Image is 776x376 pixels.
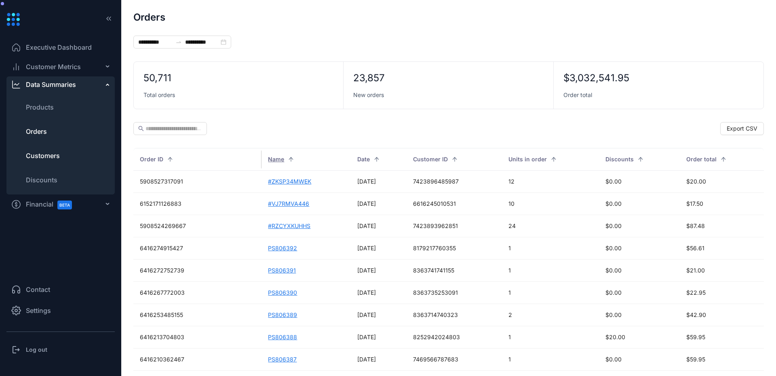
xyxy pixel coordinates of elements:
[502,171,599,193] td: 12
[353,91,384,99] span: New orders
[261,171,351,193] td: #ZKSP34MWEK
[407,171,502,193] td: 7423896485987
[407,215,502,237] td: 7423893962851
[261,260,351,282] td: PS806391
[261,349,351,371] td: PS806387
[353,72,385,84] div: 23,857
[143,91,175,99] span: Total orders
[175,39,182,45] span: to
[351,148,407,171] th: Date
[680,349,764,371] td: $59.95
[680,282,764,304] td: $22.95
[502,215,599,237] td: 24
[605,155,634,164] span: Discounts
[261,326,351,349] td: PS806388
[26,62,81,72] span: Customer Metrics
[407,326,502,349] td: 8252942024803
[175,39,182,45] span: swap-right
[57,201,72,209] span: BETA
[599,282,680,304] td: $0.00
[599,148,680,171] th: Discounts
[133,282,261,304] td: 6416267772003
[727,124,757,133] span: Export CSV
[261,237,351,260] td: PS806392
[133,349,261,371] td: 6416210362467
[599,237,680,260] td: $0.00
[502,237,599,260] td: 1
[138,126,144,131] span: search
[407,304,502,326] td: 8363714740323
[140,155,163,164] span: Order ID
[407,349,502,371] td: 7469566787683
[133,260,261,282] td: 6416272752739
[599,326,680,349] td: $20.00
[26,306,51,315] span: Settings
[261,282,351,304] td: PS806390
[502,349,599,371] td: 1
[502,304,599,326] td: 2
[143,72,171,84] div: 50,711
[680,304,764,326] td: $42.90
[599,260,680,282] td: $0.00
[351,193,407,215] td: [DATE]
[563,91,592,99] span: Order total
[502,148,599,171] th: Units in order
[680,171,764,193] td: $20.00
[680,148,764,171] th: Order total
[599,215,680,237] td: $0.00
[26,285,50,294] span: Contact
[599,171,680,193] td: $0.00
[26,175,57,185] span: Discounts
[599,304,680,326] td: $0.00
[261,304,351,326] td: PS806389
[351,349,407,371] td: [DATE]
[351,260,407,282] td: [DATE]
[563,72,629,84] div: $3,032,541.95
[26,151,60,161] span: Customers
[133,304,261,326] td: 6416253485155
[720,122,764,135] button: Export CSV
[133,193,261,215] td: 6152171126883
[261,148,351,171] th: Name
[599,193,680,215] td: $0.00
[407,237,502,260] td: 8179217760355
[407,260,502,282] td: 8363741741155
[680,193,764,215] td: $17.50
[351,326,407,349] td: [DATE]
[26,195,79,213] span: Financial
[26,346,47,354] h3: Log out
[680,326,764,349] td: $59.95
[133,237,261,260] td: 6416274915427
[680,215,764,237] td: $87.48
[351,215,407,237] td: [DATE]
[26,102,54,112] span: Products
[133,326,261,349] td: 6416213704803
[26,42,92,52] span: Executive Dashboard
[502,326,599,349] td: 1
[407,193,502,215] td: 6616245010531
[357,155,370,164] span: Date
[26,127,47,136] span: Orders
[686,155,717,164] span: Order total
[502,260,599,282] td: 1
[133,215,261,237] td: 5908524269667
[407,148,502,171] th: Customer ID
[261,193,351,215] td: #VJ7RMVA446
[502,193,599,215] td: 10
[351,171,407,193] td: [DATE]
[502,282,599,304] td: 1
[268,155,284,164] span: Name
[133,171,261,193] td: 5908527317091
[351,237,407,260] td: [DATE]
[261,215,351,237] td: #RZCYXKUHHS
[407,282,502,304] td: 8363735253091
[413,155,448,164] span: Customer ID
[351,282,407,304] td: [DATE]
[26,80,76,89] div: Data Summaries
[351,304,407,326] td: [DATE]
[680,260,764,282] td: $21.00
[133,148,261,171] th: Order ID
[680,237,764,260] td: $56.61
[133,12,165,23] h1: Orders
[508,155,547,164] span: Units in order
